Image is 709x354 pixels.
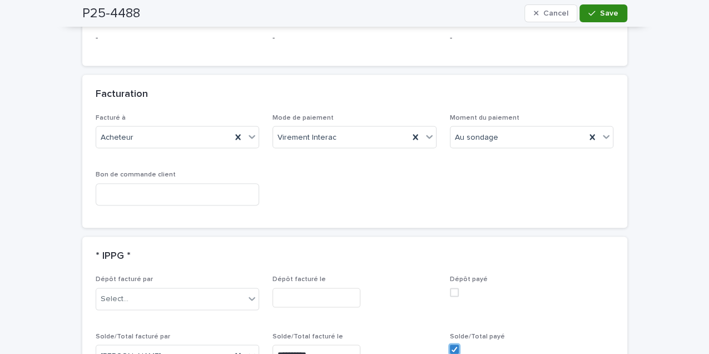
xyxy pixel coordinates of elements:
span: Facturé à [96,114,126,121]
span: Save [600,9,618,17]
p: - [450,32,614,44]
span: Moment du paiement [450,114,519,121]
span: Acheteur [101,131,133,143]
p: - [272,32,437,44]
span: Dépôt payé [450,276,488,282]
span: Cancel [543,9,568,17]
p: - [96,32,260,44]
span: Solde/Total facturé le [272,333,343,340]
span: Solde/Total facturé par [96,333,170,340]
button: Cancel [524,4,578,22]
span: Virement Interac [277,131,336,143]
span: Au sondage [455,131,498,143]
span: Solde/Total payé [450,333,505,340]
h2: Facturation [96,88,148,100]
div: Select... [101,293,128,304]
span: Dépôt facturé le [272,276,326,282]
h2: P25-4488 [82,6,140,22]
button: Save [579,4,627,22]
span: Bon de commande client [96,171,176,178]
span: Mode de paiement [272,114,334,121]
span: Dépôt facturé par [96,276,153,282]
